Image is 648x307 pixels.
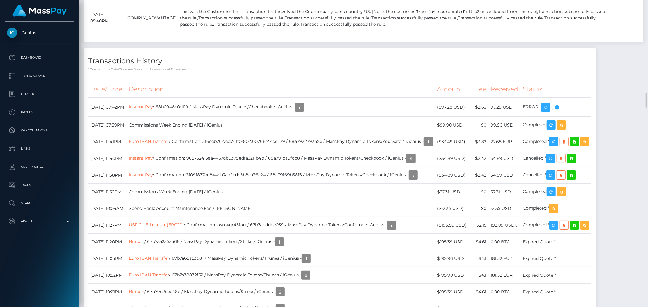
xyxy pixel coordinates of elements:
[127,250,435,267] td: / 67b7a65a53d81 / MassPay Dynamic Tokens/Thunes / iGenius -
[472,217,489,234] td: $2.15
[7,144,72,153] p: Links
[127,184,435,200] td: Commissions Week Ending [DATE] / iGenius
[5,68,74,83] a: Transactions
[88,234,127,250] td: [DATE] 11:20PM
[435,217,472,234] td: ($195.50 USD)
[5,196,74,211] a: Search
[88,167,127,184] td: [DATE] 11:38PM
[88,200,127,217] td: [DATE] 10:04AM
[472,133,489,150] td: $3.82
[5,105,74,120] a: Payees
[125,5,178,31] td: COMPLY_ADVANTAGE
[435,81,472,98] th: Amount
[472,167,489,184] td: $2.42
[7,28,17,38] img: iGenius
[435,250,472,267] td: $195.90 USD
[489,117,521,133] td: 99.90 USD
[7,217,72,226] p: Admin
[88,150,127,167] td: [DATE] 11:40PM
[88,284,127,300] td: [DATE] 10:21PM
[5,86,74,102] a: Ledger
[489,150,521,167] td: 34.89 USD
[472,284,489,300] td: $4.61
[88,98,127,117] td: [DATE] 07:42PM
[489,250,521,267] td: 181.52 EUR
[472,150,489,167] td: $2.42
[127,200,435,217] td: Spend Back: Account Maintenance Fee / [PERSON_NAME]
[489,234,521,250] td: 0.00 BTC
[127,98,435,117] td: / 68b0948c0d119 / MassPay Dynamic Tokens/Checkbook / iGenius -
[127,267,435,284] td: / 67b7a38832f52 / MassPay Dynamic Tokens/Thunes / iGenius -
[129,104,153,110] a: Instant Pay
[7,89,72,99] p: Ledger
[489,98,521,117] td: 97.28 USD
[88,117,127,133] td: [DATE] 07:39PM
[5,177,74,193] a: Taxes
[127,117,435,133] td: Commissions Week Ending [DATE] / iGenius
[88,67,591,72] p: * Transactions date/time are shown in payee's local timezone
[435,200,472,217] td: ($-2.35 USD)
[472,267,489,284] td: $4.1
[521,167,591,184] td: Cancelled *
[489,167,521,184] td: 34.89 USD
[127,150,435,167] td: / Confirmation: 965752413aa4457db0379edfa3211b4b / 68a791ba9fcb8 / MassPay Dynamic Tokens/Checkbo...
[129,255,169,261] a: Euro IBAN Transfer
[472,81,489,98] th: Fee
[127,217,435,234] td: / Confirmation: oste4qr451og / 67b7abddde039 / MassPay Dynamic Tokens/Confirmo / iGenius -
[435,150,472,167] td: ($34.89 USD)
[5,123,74,138] a: Cancellations
[7,71,72,80] p: Transactions
[129,272,169,278] a: Euro IBAN Transfer
[435,167,472,184] td: ($34.89 USD)
[435,133,472,150] td: ($33.49 USD)
[435,184,472,200] td: $37.31 USD
[5,141,74,156] a: Links
[472,117,489,133] td: $0
[521,150,591,167] td: Cancelled *
[88,250,127,267] td: [DATE] 11:04PM
[129,289,144,294] a: Bitcoin
[88,184,127,200] td: [DATE] 11:32PM
[435,98,472,117] td: ($97.28 USD)
[7,180,72,190] p: Taxes
[489,133,521,150] td: 27.68 EUR
[127,133,435,150] td: / Confirmation: 5f6eeb26-7ed7-11f0-8023-0266f44cc279 / 68a792279345e / MassPay Dynamic Tokens/You...
[489,200,521,217] td: -2.35 USD
[129,172,153,177] a: Instant Pay
[489,184,521,200] td: 37.31 USD
[129,239,144,244] a: Bitcoin
[521,250,591,267] td: Expired Quote *
[489,267,521,284] td: 181.52 EUR
[127,167,435,184] td: / Confirmation: 3f09f877dc844da7ad2edc5b8ca36c24 / 68a79169b58f6 / MassPay Dynamic Tokens/Checkbo...
[472,200,489,217] td: $0
[472,250,489,267] td: $4.1
[5,159,74,174] a: User Profile
[129,222,184,228] a: USDC - Ethereum(ERC20)
[88,81,127,98] th: Date/Time
[88,56,591,66] h4: Transactions History
[127,81,435,98] th: Description
[5,214,74,229] a: Admin
[435,117,472,133] td: $99.90 USD
[88,5,125,31] td: [DATE] 05:40PM
[521,267,591,284] td: Expired Quote *
[521,200,591,217] td: Completed *
[129,139,169,144] a: Euro IBAN Transfer
[88,217,127,234] td: [DATE] 11:27PM
[521,184,591,200] td: Completed
[489,217,521,234] td: 192.09 USDC
[7,53,72,62] p: Dashboard
[472,184,489,200] td: $0
[521,81,591,98] th: Status
[521,98,591,117] td: ERROR *
[178,5,608,31] td: This was the Customer's first transaction that involved the Counterparty bank country US. [Note: ...
[127,284,435,300] td: / 67b79c2cec48c / MassPay Dynamic Tokens/Strike / iGenius -
[88,267,127,284] td: [DATE] 10:52PM
[12,5,67,17] img: MassPay Logo
[521,217,591,234] td: Completed *
[129,155,153,161] a: Instant Pay
[435,284,472,300] td: $195.39 USD
[489,284,521,300] td: 0.00 BTC
[489,81,521,98] th: Received
[5,50,74,65] a: Dashboard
